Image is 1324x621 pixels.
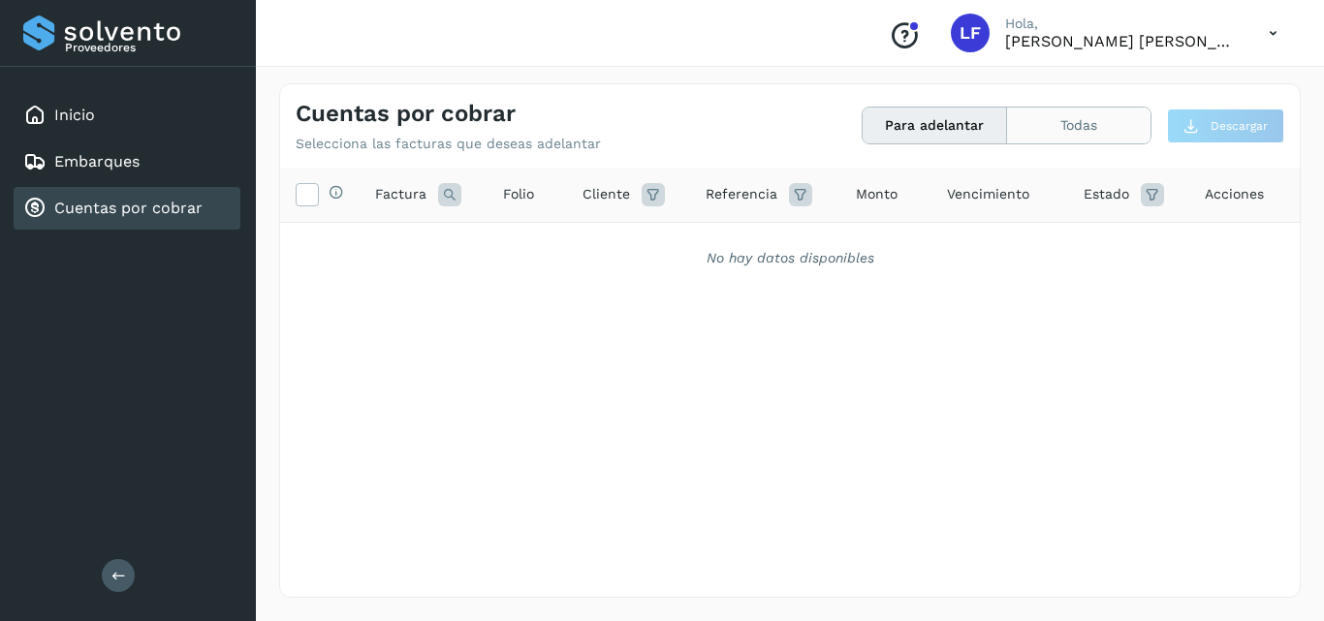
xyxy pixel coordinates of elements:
[856,184,898,204] span: Monto
[863,108,1007,143] button: Para adelantar
[1007,108,1151,143] button: Todas
[1167,109,1284,143] button: Descargar
[14,94,240,137] div: Inicio
[503,184,534,204] span: Folio
[65,41,233,54] p: Proveedores
[14,187,240,230] div: Cuentas por cobrar
[375,184,426,204] span: Factura
[1211,117,1268,135] span: Descargar
[947,184,1029,204] span: Vencimiento
[305,248,1275,268] div: No hay datos disponibles
[54,152,140,171] a: Embarques
[706,184,777,204] span: Referencia
[14,140,240,183] div: Embarques
[54,106,95,124] a: Inicio
[296,100,516,128] h4: Cuentas por cobrar
[583,184,630,204] span: Cliente
[1005,16,1238,32] p: Hola,
[54,199,203,217] a: Cuentas por cobrar
[1205,184,1264,204] span: Acciones
[296,136,601,152] p: Selecciona las facturas que deseas adelantar
[1084,184,1129,204] span: Estado
[1005,32,1238,50] p: Luis Felipe Salamanca Lopez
